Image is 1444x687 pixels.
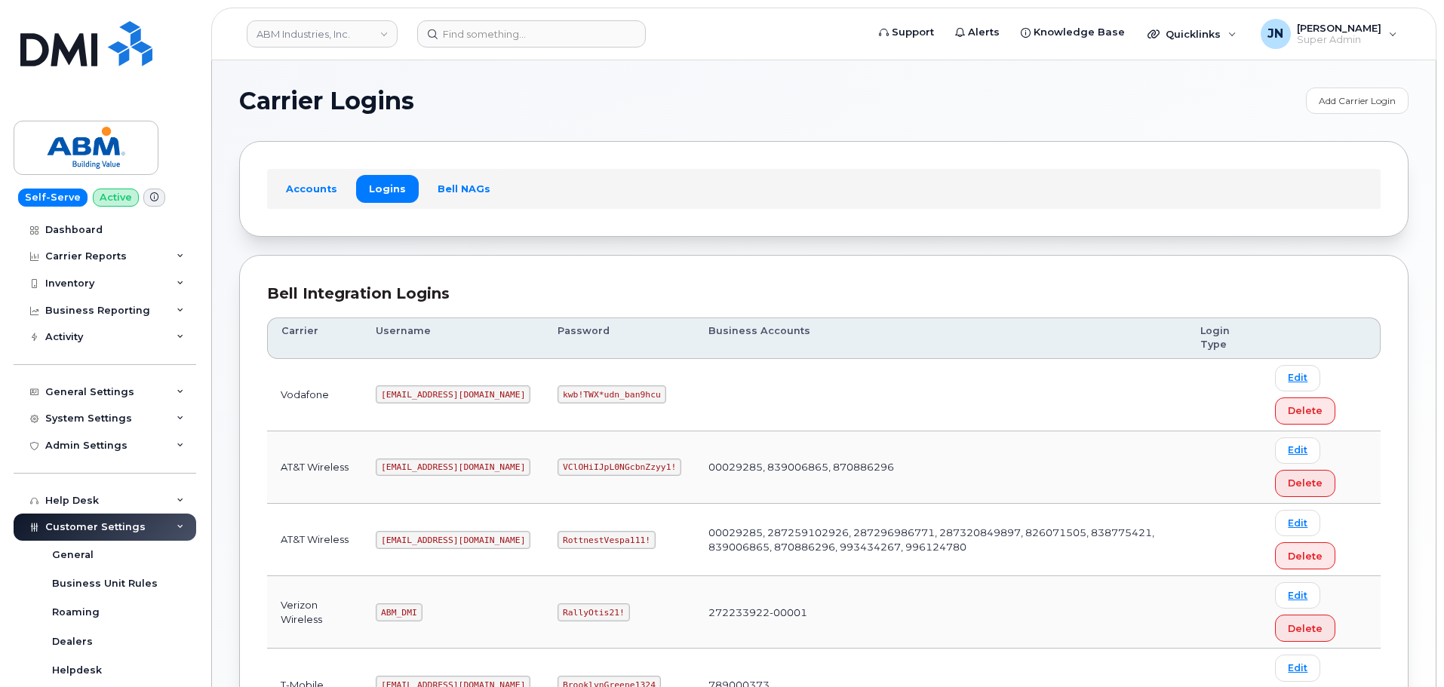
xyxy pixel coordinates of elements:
[267,504,362,576] td: AT&T Wireless
[1288,621,1323,636] span: Delete
[376,531,530,549] code: [EMAIL_ADDRESS][DOMAIN_NAME]
[1187,317,1261,359] th: Login Type
[1288,403,1323,418] span: Delete
[239,90,414,112] span: Carrier Logins
[558,603,629,621] code: RallyOtis21!
[273,175,350,202] a: Accounts
[1275,397,1335,425] button: Delete
[267,283,1381,305] div: Bell Integration Logins
[695,317,1187,359] th: Business Accounts
[267,359,362,431] td: Vodafone
[425,175,503,202] a: Bell NAGs
[1275,655,1320,681] a: Edit
[1275,615,1335,642] button: Delete
[558,459,681,477] code: VClOHiIJpL0NGcbnZzyy1!
[267,317,362,359] th: Carrier
[356,175,419,202] a: Logins
[544,317,695,359] th: Password
[267,576,362,649] td: Verizon Wireless
[1275,542,1335,569] button: Delete
[1288,549,1323,563] span: Delete
[1275,470,1335,497] button: Delete
[1275,437,1320,464] a: Edit
[267,431,362,504] td: AT&T Wireless
[558,531,656,549] code: RottnestVespa111!
[376,459,530,477] code: [EMAIL_ADDRESS][DOMAIN_NAME]
[558,385,665,403] code: kwb!TWX*udn_ban9hcu
[695,431,1187,504] td: 00029285, 839006865, 870886296
[1288,476,1323,490] span: Delete
[1306,87,1409,114] a: Add Carrier Login
[695,576,1187,649] td: 272233922-00001
[1275,582,1320,609] a: Edit
[376,603,422,621] code: ABM_DMI
[695,504,1187,576] td: 00029285, 287259102926, 287296986771, 287320849897, 826071505, 838775421, 839006865, 870886296, 9...
[376,385,530,403] code: [EMAIL_ADDRESS][DOMAIN_NAME]
[362,317,544,359] th: Username
[1275,510,1320,536] a: Edit
[1275,365,1320,391] a: Edit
